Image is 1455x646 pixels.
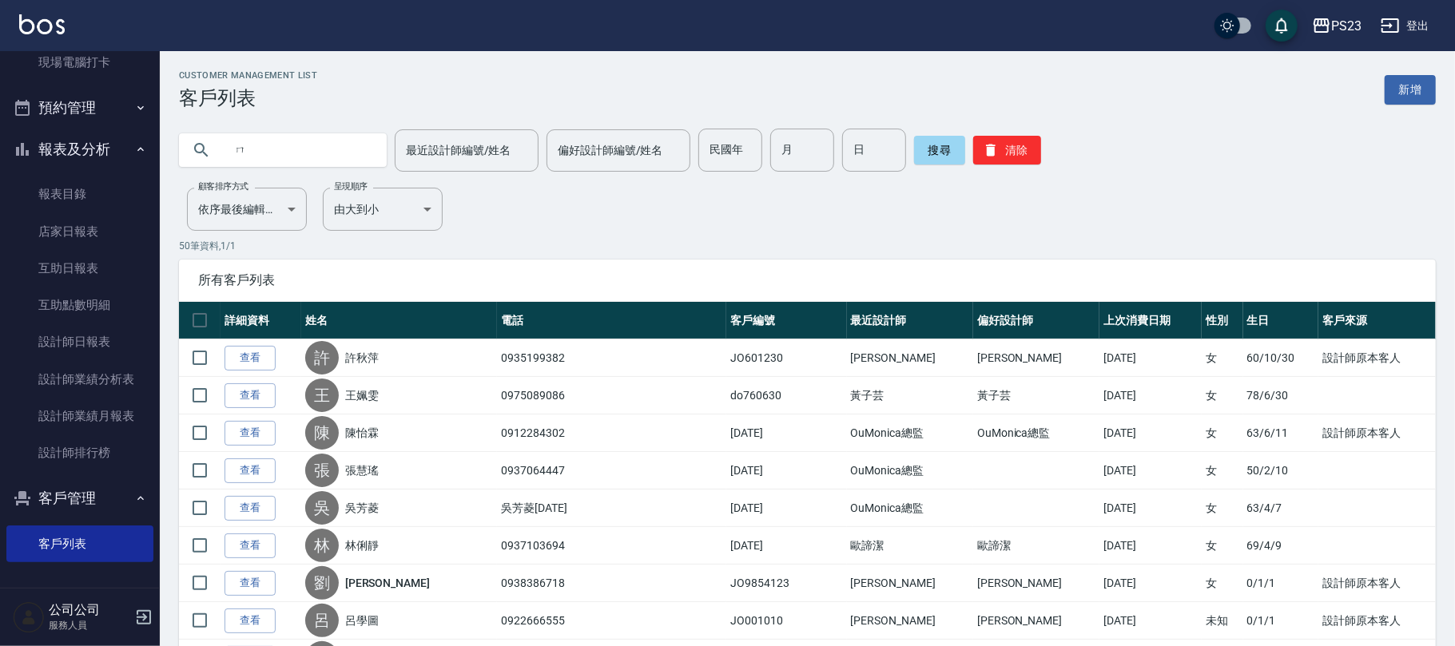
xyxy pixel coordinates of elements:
td: [PERSON_NAME] [973,565,1099,602]
td: 78/6/30 [1243,377,1319,414]
td: 設計師原本客人 [1318,339,1436,377]
td: JO601230 [726,339,846,377]
span: 所有客戶列表 [198,272,1417,288]
a: 林俐靜 [345,537,379,553]
td: 黃子芸 [847,377,973,414]
td: 0938386718 [497,565,726,602]
a: [PERSON_NAME] [345,575,430,591]
button: save [1266,10,1298,42]
td: [PERSON_NAME] [847,602,973,640]
div: 劉 [305,566,339,600]
td: 設計師原本客人 [1318,414,1436,452]
td: 歐諦潔 [847,527,973,565]
td: 0937064447 [497,452,726,489]
td: 女 [1202,414,1243,452]
button: 清除 [973,136,1041,164]
p: 50 筆資料, 1 / 1 [179,239,1436,253]
a: 報表目錄 [6,176,153,212]
input: 搜尋關鍵字 [224,129,374,172]
td: 女 [1202,565,1243,602]
button: PS23 [1306,10,1368,42]
td: [DATE] [1099,565,1202,602]
a: 查看 [225,496,276,521]
a: 新增 [1385,75,1436,105]
td: 0935199382 [497,339,726,377]
button: 預約管理 [6,87,153,129]
a: 陳怡霖 [345,425,379,441]
td: 吳芳菱[DATE] [497,489,726,527]
td: 女 [1202,527,1243,565]
h5: 公司公司 [49,602,130,618]
div: PS23 [1331,16,1362,36]
div: 許 [305,341,339,375]
td: [DATE] [1099,339,1202,377]
th: 客戶編號 [726,302,846,339]
label: 顧客排序方式 [198,180,248,192]
td: [PERSON_NAME] [847,339,973,377]
td: JO9854123 [726,565,846,602]
div: 張 [305,454,339,487]
div: 由大到小 [323,188,443,231]
td: [DATE] [726,452,846,489]
a: 設計師業績分析表 [6,361,153,398]
a: 客戶列表 [6,525,153,562]
td: [DATE] [1099,414,1202,452]
td: [DATE] [1099,602,1202,640]
th: 姓名 [301,302,497,339]
h3: 客戶列表 [179,87,317,109]
td: OuMonica總監 [847,414,973,452]
td: 63/6/11 [1243,414,1319,452]
p: 服務人員 [49,618,130,632]
td: OuMonica總監 [973,414,1099,452]
td: [DATE] [726,527,846,565]
td: [DATE] [1099,489,1202,527]
div: 依序最後編輯時間 [187,188,307,231]
td: 女 [1202,339,1243,377]
a: 王姵雯 [345,387,379,403]
td: [DATE] [726,489,846,527]
th: 詳細資料 [221,302,301,339]
td: 女 [1202,489,1243,527]
th: 最近設計師 [847,302,973,339]
a: 設計師業績月報表 [6,398,153,434]
td: [DATE] [726,414,846,452]
a: 吳芳菱 [345,500,379,516]
th: 生日 [1243,302,1319,339]
td: 63/4/7 [1243,489,1319,527]
td: 0/1/1 [1243,565,1319,602]
td: [PERSON_NAME] [973,339,1099,377]
td: 設計師原本客人 [1318,602,1436,640]
a: 互助日報表 [6,250,153,287]
a: 呂學圖 [345,612,379,628]
button: 搜尋 [914,136,965,164]
td: 0975089086 [497,377,726,414]
div: 陳 [305,416,339,450]
label: 呈現順序 [334,180,368,192]
button: 報表及分析 [6,129,153,170]
th: 偏好設計師 [973,302,1099,339]
td: [DATE] [1099,377,1202,414]
a: 查看 [225,346,276,371]
a: 查看 [225,533,276,558]
a: 張慧瑤 [345,462,379,478]
a: 許秋萍 [345,350,379,366]
td: 未知 [1202,602,1243,640]
a: 查看 [225,383,276,408]
a: 設計師日報表 [6,323,153,360]
button: 登出 [1374,11,1436,41]
div: 王 [305,378,339,412]
a: 查看 [225,421,276,446]
td: 歐諦潔 [973,527,1099,565]
td: 60/10/30 [1243,339,1319,377]
td: 0922666555 [497,602,726,640]
td: 69/4/9 [1243,527,1319,565]
td: 女 [1202,452,1243,489]
td: [DATE] [1099,452,1202,489]
td: OuMonica總監 [847,452,973,489]
td: 0937103694 [497,527,726,565]
td: 50/2/10 [1243,452,1319,489]
td: do760630 [726,377,846,414]
a: 店家日報表 [6,213,153,250]
td: 0/1/1 [1243,602,1319,640]
td: 0912284302 [497,414,726,452]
